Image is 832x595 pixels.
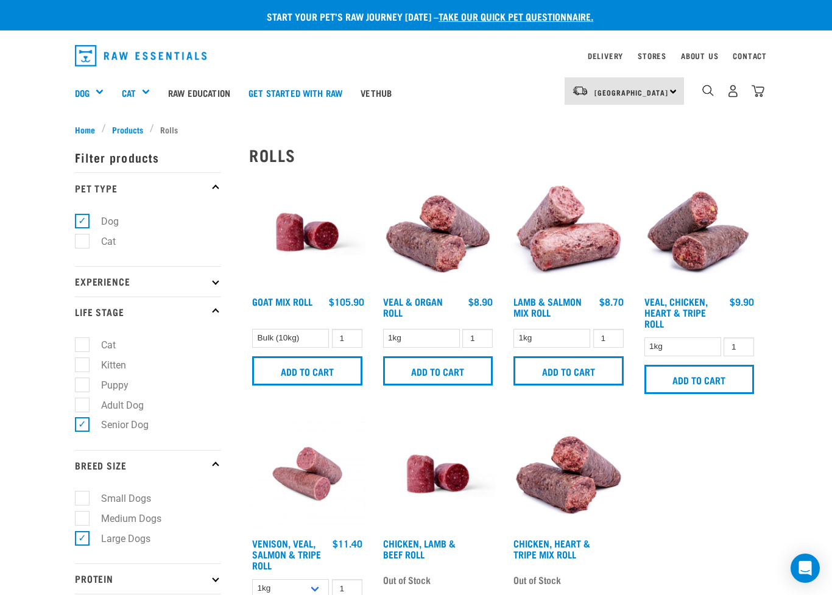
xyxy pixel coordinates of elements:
p: Filter products [75,142,221,172]
a: Lamb & Salmon Mix Roll [513,298,582,315]
a: Home [75,123,102,136]
input: Add to cart [644,365,755,394]
span: Home [75,123,95,136]
p: Experience [75,266,221,297]
input: 1 [462,329,493,348]
label: Kitten [82,357,131,373]
a: Chicken, Heart & Tripe Mix Roll [513,540,590,557]
input: 1 [724,337,754,356]
p: Life Stage [75,297,221,327]
img: user.png [727,85,739,97]
a: Goat Mix Roll [252,298,312,304]
a: take our quick pet questionnaire. [439,13,593,19]
a: Delivery [588,54,623,58]
a: Veal, Chicken, Heart & Tripe Roll [644,298,708,326]
span: [GEOGRAPHIC_DATA] [594,90,668,94]
img: home-icon@2x.png [752,85,764,97]
img: Raw Essentials Chicken Lamb Beef Bulk Minced Raw Dog Food Roll Unwrapped [249,174,365,290]
label: Cat [82,337,121,353]
span: Out of Stock [383,571,431,589]
img: Veal Organ Mix Roll 01 [380,174,496,290]
input: Add to cart [252,356,362,386]
a: Venison, Veal, Salmon & Tripe Roll [252,540,321,568]
nav: breadcrumbs [75,123,757,136]
img: home-icon-1@2x.png [702,85,714,96]
img: 1263 Chicken Organ Roll 02 [641,174,758,290]
a: Products [106,123,150,136]
label: Small Dogs [82,491,156,506]
label: Cat [82,234,121,249]
h2: Rolls [249,146,757,164]
a: Contact [733,54,767,58]
input: 1 [593,329,624,348]
img: 1261 Lamb Salmon Roll 01 [510,174,627,290]
label: Large Dogs [82,531,155,546]
div: Open Intercom Messenger [791,554,820,583]
div: $105.90 [329,296,364,307]
span: Out of Stock [513,571,561,589]
label: Puppy [82,378,133,393]
a: Stores [638,54,666,58]
input: Add to cart [383,356,493,386]
nav: dropdown navigation [65,40,767,71]
p: Breed Size [75,450,221,481]
a: Dog [75,86,90,100]
img: Raw Essentials Logo [75,45,206,66]
p: Protein [75,563,221,594]
img: Chicken Heart Tripe Roll 01 [510,416,627,532]
a: Vethub [351,68,401,117]
img: Venison Veal Salmon Tripe 1651 [249,416,365,532]
input: Add to cart [513,356,624,386]
a: About Us [681,54,718,58]
img: van-moving.png [572,85,588,96]
a: Raw Education [159,68,239,117]
label: Adult Dog [82,398,149,413]
a: Veal & Organ Roll [383,298,443,315]
div: $11.40 [333,538,362,549]
p: Pet Type [75,172,221,203]
input: 1 [332,329,362,348]
label: Senior Dog [82,417,153,432]
div: $8.90 [468,296,493,307]
img: Raw Essentials Chicken Lamb Beef Bulk Minced Raw Dog Food Roll Unwrapped [380,416,496,532]
label: Medium Dogs [82,511,166,526]
a: Chicken, Lamb & Beef Roll [383,540,456,557]
a: Cat [122,86,136,100]
div: $9.90 [730,296,754,307]
span: Products [112,123,143,136]
div: $8.70 [599,296,624,307]
label: Dog [82,214,124,229]
a: Get started with Raw [239,68,351,117]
